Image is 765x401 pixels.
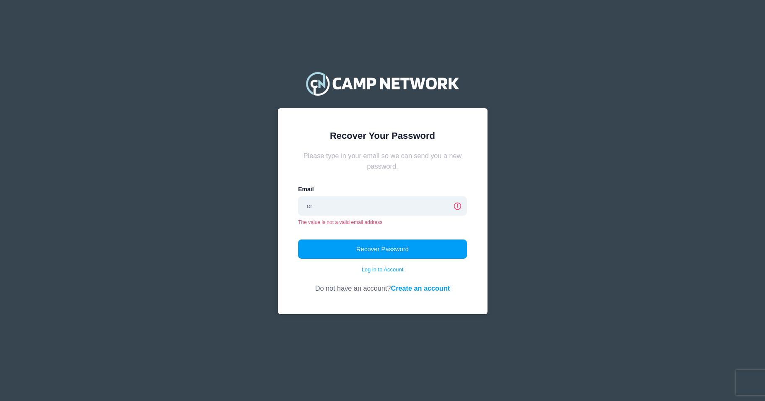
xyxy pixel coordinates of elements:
button: Recover Password [298,240,467,259]
img: Camp Network [302,67,462,100]
a: Create an account [391,284,450,292]
label: Email [298,185,314,194]
div: The value is not a valid email address [298,219,467,226]
div: Please type in your email so we can send you a new password. [298,151,467,171]
a: Log in to Account [362,266,404,274]
div: Recover Your Password [298,129,467,143]
div: Do not have an account? [298,274,467,294]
